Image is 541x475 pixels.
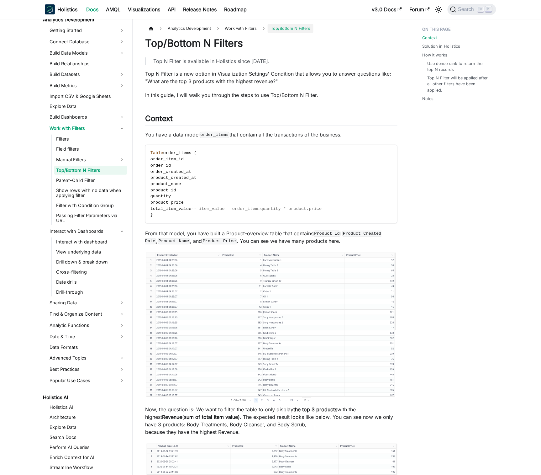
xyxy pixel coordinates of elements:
a: Build Data Models [48,48,127,58]
a: Best Practices [48,364,127,374]
code: Product Name [158,238,190,244]
span: product_id [150,188,176,193]
span: total_item_value [150,206,192,211]
p: Top N Filter is a new option in Visualization Settings' Condition that allows you to answer quest... [145,70,397,85]
p: In this guide, I will walk you through the steps to use Top/Bottom N Filter. [145,91,397,99]
a: View underlying data [54,248,127,256]
img: Holistics [45,4,55,14]
a: Context [423,35,437,41]
a: Sharing Data [48,298,127,308]
a: Build Datasets [48,69,127,79]
a: Find & Organize Content [48,309,127,319]
span: Work with Filters [222,24,260,33]
a: Perform AI Queries [48,443,127,452]
a: Home page [145,24,157,33]
span: order_created_at [150,169,192,174]
span: Search [456,7,478,12]
b: Holistics [57,6,77,13]
span: order_item_id [150,157,184,162]
a: Date & Time [48,332,127,342]
a: Cross-filtering [54,268,127,276]
strong: sum of total item value) [184,414,240,420]
span: product_name [150,182,181,186]
a: Build Metrics [48,81,127,91]
a: Drill down & break down [54,258,127,266]
a: Date drills [54,278,127,286]
a: Drill-through [54,288,127,296]
button: Switch between dark and light mode (currently light mode) [434,4,444,14]
code: order_items [200,132,229,138]
p: Now, the question is: We want to filter the table to only display with the highest ( . The expect... [145,406,397,436]
a: HolisticsHolistics [45,4,77,14]
span: product_price [150,200,184,205]
a: Work with Filters [48,123,127,133]
a: How it works [423,52,448,58]
a: Connect Database [48,37,127,47]
strong: the top 3 products [293,407,337,413]
a: Interact with dashboard [54,237,127,246]
a: Visualizations [124,4,164,14]
span: } [150,212,153,217]
a: Filters [54,135,127,143]
a: Explore Data [48,423,127,432]
a: AMQL [102,4,124,14]
a: Build Relationships [48,59,127,68]
a: Holistics AI [48,403,127,412]
a: Getting Started [48,25,127,35]
button: Search (Command+K) [448,4,496,15]
a: Interact with Dashboards [48,226,127,236]
nav: Breadcrumbs [145,24,397,33]
kbd: ⌘ [478,7,484,12]
a: Notes [423,96,434,102]
a: Solution in Holistics [423,43,460,49]
a: Roadmap [220,4,250,14]
a: Analytic Functions [48,320,127,330]
a: Search Docs [48,433,127,442]
a: Release Notes [179,4,220,14]
a: Top/Bottom N Filters [54,166,127,175]
a: Explore Data [48,102,127,111]
a: Manual Filters [54,155,127,165]
code: Product Price [202,238,237,244]
span: quantity [150,194,171,199]
a: API [164,4,179,14]
span: Top/Bottom N Filters [268,24,313,33]
code: Product Id [313,231,341,237]
a: Filter with Condition Group [54,201,127,210]
a: Show rows with no data when applying filter [54,186,127,200]
p: Top N Filter is available in Holistics since [DATE]. [153,57,390,65]
a: Analytics Development [41,15,127,24]
nav: Docs sidebar [39,19,133,475]
span: -- item_value = order_item.quantity * product.price [192,206,322,211]
span: product_created_at [150,175,197,180]
p: You have a data model that contain all the transactions of the business. [145,131,397,138]
a: Use dense rank to return the top N records [428,61,490,72]
kbd: K [486,6,492,12]
a: Holistics AI [41,393,127,402]
a: v3.0 Docs [368,4,406,14]
a: Field filters [54,145,127,153]
h2: Context [145,114,397,126]
a: Forum [406,4,433,14]
h1: Top/Bottom N Filters [145,37,397,50]
a: Popular Use Cases [48,376,127,386]
span: Table [150,151,163,155]
a: Top N Filter will be applied after all other filters have been applied. [428,75,490,93]
span: order_id [150,163,171,168]
p: From that model, you have built a Product-overview table that contains , , , and . You can see we... [145,230,397,245]
a: Streamline Workflow [48,463,127,472]
a: Enrich Context for AI [48,453,127,462]
a: Passing Filter Parameters via URL [54,211,127,225]
span: Analytics Development [165,24,214,33]
a: Build Dashboards [48,112,127,122]
strong: Revenue [162,414,182,420]
a: Advanced Topics [48,353,127,363]
span: order_items { [163,151,197,155]
a: Data Formats [48,343,127,352]
a: Architecture [48,413,127,422]
a: Import CSV & Google Sheets [48,92,127,101]
a: Parent-Child Filter [54,176,127,185]
a: Docs [82,4,102,14]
